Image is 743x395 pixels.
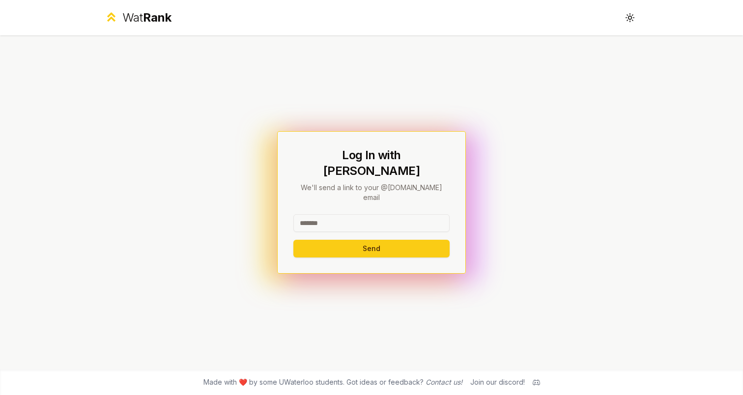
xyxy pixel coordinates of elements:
a: WatRank [104,10,171,26]
h1: Log In with [PERSON_NAME] [293,147,450,179]
span: Rank [143,10,171,25]
div: Wat [122,10,171,26]
p: We'll send a link to your @[DOMAIN_NAME] email [293,183,450,202]
button: Send [293,240,450,257]
span: Made with ❤️ by some UWaterloo students. Got ideas or feedback? [203,377,462,387]
a: Contact us! [426,378,462,386]
div: Join our discord! [470,377,525,387]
